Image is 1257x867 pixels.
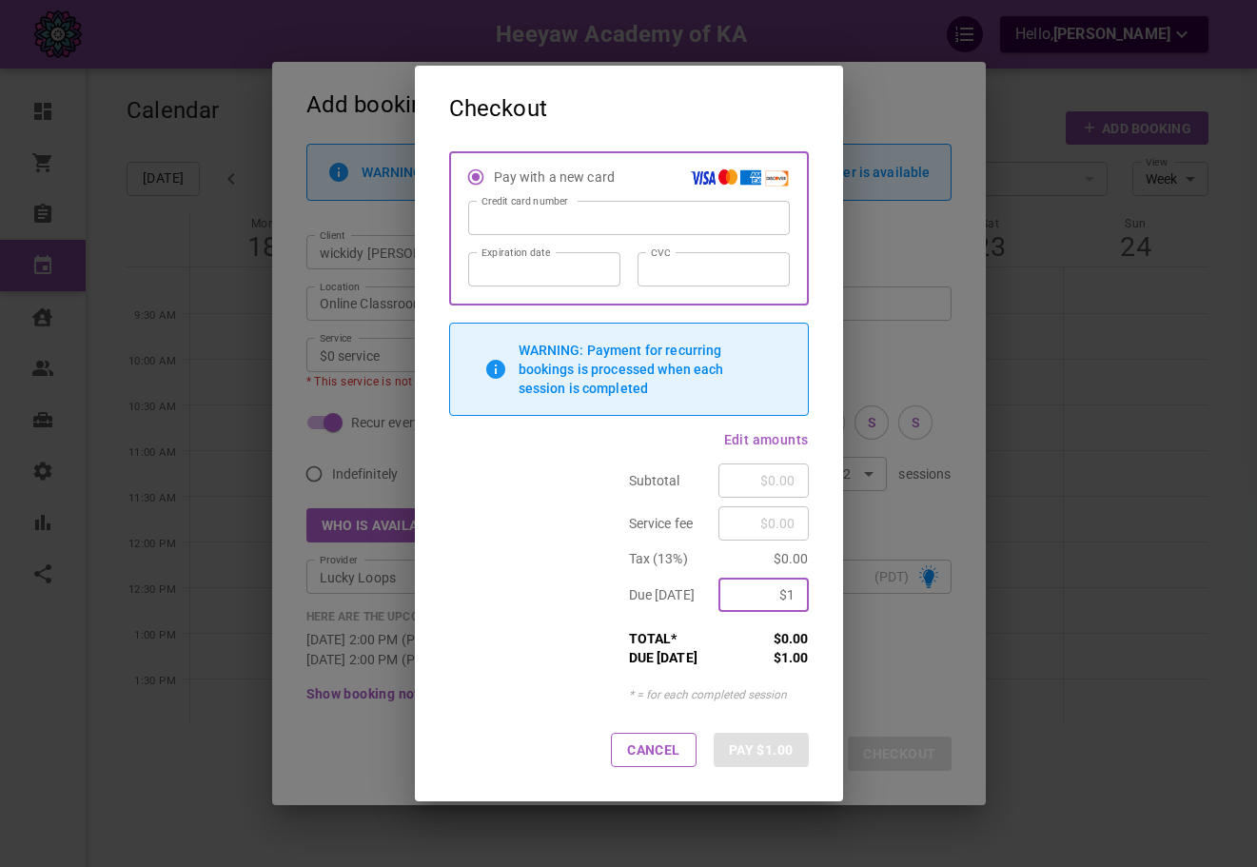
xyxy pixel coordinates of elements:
[519,343,724,396] p: WARNING: Payment for recurring bookings is processed when each session is completed
[629,585,719,604] p: Due [DATE]
[629,471,719,490] p: Subtotal
[724,432,809,447] span: Edit amounts
[481,246,550,260] label: Expiration date
[716,166,740,188] img: mc
[415,66,843,151] h2: Checkout
[738,164,763,191] img: amex
[718,629,809,648] p: $0.00
[629,629,719,648] p: TOTAL *
[724,433,809,446] button: Edit amounts
[629,514,719,533] p: Service fee
[691,171,716,185] img: visa
[629,688,787,701] span: * = for each completed session
[494,167,691,187] p: Pay with a new card
[481,194,568,208] label: Credit card number
[611,733,697,767] button: Cancel
[765,170,790,187] img: disc
[629,549,719,568] p: Tax ( 13 %)
[652,262,776,278] iframe: Secure CVC input frame
[651,246,671,260] label: CVC
[482,262,606,278] iframe: Secure expiration date input frame
[718,549,809,568] p: $0.00
[482,210,776,227] iframe: Secure card number input frame
[629,648,719,667] p: DUE [DATE]
[718,648,809,667] p: $1.00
